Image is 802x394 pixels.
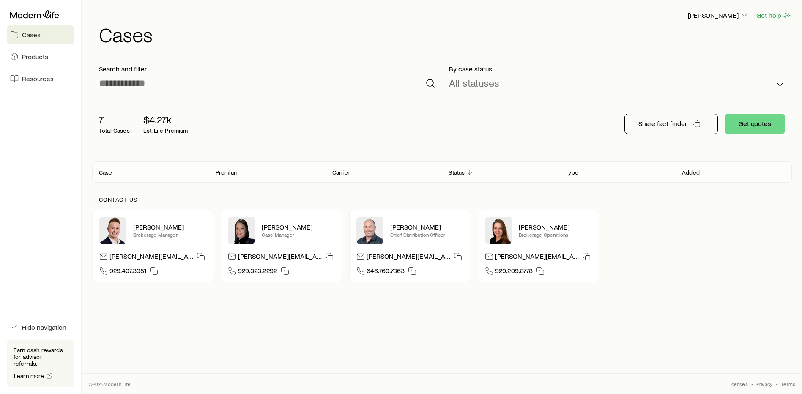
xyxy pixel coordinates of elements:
p: [PERSON_NAME] [688,11,749,19]
p: Brokerage Manager [133,231,207,238]
a: Resources [7,69,74,88]
p: By case status [449,65,786,73]
a: Products [7,47,74,66]
p: All statuses [449,77,499,89]
a: Licenses [728,380,747,387]
span: Resources [22,74,54,83]
p: [PERSON_NAME][EMAIL_ADDRESS][DOMAIN_NAME] [238,252,322,263]
p: 7 [99,114,130,126]
button: Hide navigation [7,318,74,337]
p: Chief Distribution Officer [390,231,464,238]
button: [PERSON_NAME] [687,11,749,21]
p: [PERSON_NAME][EMAIL_ADDRESS][DOMAIN_NAME] [109,252,193,263]
button: Get help [756,11,792,20]
span: • [751,380,753,387]
img: Dan Pierson [356,217,383,244]
img: Elana Hasten [228,217,255,244]
p: Case [99,169,112,176]
a: Cases [7,25,74,44]
p: [PERSON_NAME] [519,223,592,231]
p: Premium [216,169,238,176]
p: Carrier [332,169,350,176]
p: Added [682,169,700,176]
div: Client cases [92,161,792,183]
p: Search and filter [99,65,435,73]
p: Type [565,169,578,176]
p: © 2025 Modern Life [89,380,131,387]
p: Share fact finder [638,119,687,128]
button: Share fact finder [624,114,718,134]
span: 646.760.7363 [367,266,405,278]
img: Derek Wakefield [99,217,126,244]
span: 929.407.3951 [109,266,146,278]
p: Brokerage Operations [519,231,592,238]
p: Case Manager [262,231,335,238]
p: [PERSON_NAME][EMAIL_ADDRESS][DOMAIN_NAME] [367,252,450,263]
h1: Cases [99,24,792,44]
span: Cases [22,30,41,39]
a: Terms [781,380,795,387]
p: Contact us [99,196,785,203]
p: Total Cases [99,127,130,134]
p: Est. Life Premium [143,127,188,134]
span: 929.323.2292 [238,266,277,278]
p: [PERSON_NAME][EMAIL_ADDRESS][DOMAIN_NAME] [495,252,579,263]
span: Learn more [14,373,44,379]
span: 929.209.8778 [495,266,533,278]
span: Products [22,52,48,61]
p: Earn cash rewards for advisor referrals. [14,347,68,367]
span: • [776,380,777,387]
button: Get quotes [725,114,785,134]
p: Status [449,169,465,176]
span: Hide navigation [22,323,66,331]
p: [PERSON_NAME] [390,223,464,231]
p: $4.27k [143,114,188,126]
p: [PERSON_NAME] [133,223,207,231]
p: [PERSON_NAME] [262,223,335,231]
img: Ellen Wall [485,217,512,244]
div: Earn cash rewards for advisor referrals.Learn more [7,340,74,387]
a: Privacy [756,380,772,387]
